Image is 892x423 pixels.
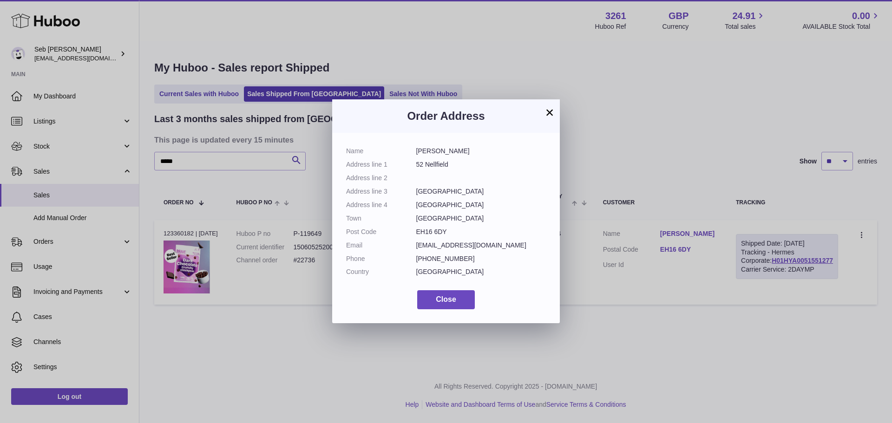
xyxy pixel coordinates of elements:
dt: Phone [346,254,416,263]
dd: [GEOGRAPHIC_DATA] [416,201,546,209]
dd: [EMAIL_ADDRESS][DOMAIN_NAME] [416,241,546,250]
span: Close [436,295,456,303]
dd: 52 Nellfield [416,160,546,169]
dt: Address line 1 [346,160,416,169]
dt: Address line 2 [346,174,416,182]
dd: [GEOGRAPHIC_DATA] [416,267,546,276]
dt: Post Code [346,228,416,236]
button: Close [417,290,475,309]
dd: [PERSON_NAME] [416,147,546,156]
h3: Order Address [346,109,546,124]
dt: Country [346,267,416,276]
button: × [544,107,555,118]
dt: Name [346,147,416,156]
dt: Address line 4 [346,201,416,209]
dd: [PHONE_NUMBER] [416,254,546,263]
dt: Email [346,241,416,250]
dd: EH16 6DY [416,228,546,236]
dt: Town [346,214,416,223]
dd: [GEOGRAPHIC_DATA] [416,214,546,223]
dd: [GEOGRAPHIC_DATA] [416,187,546,196]
dt: Address line 3 [346,187,416,196]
